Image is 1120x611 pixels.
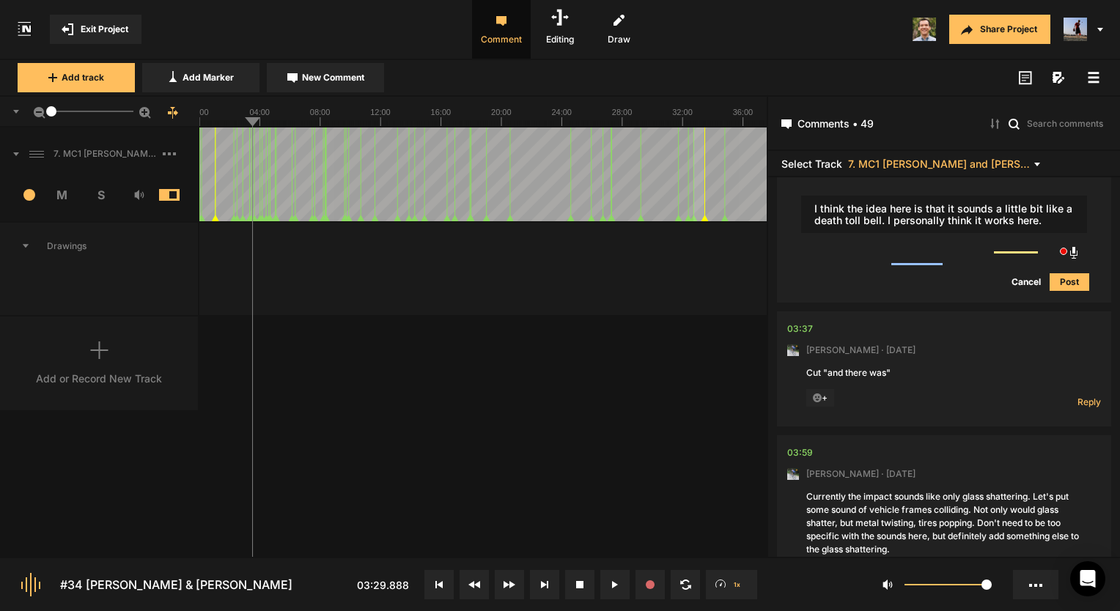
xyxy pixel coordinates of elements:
div: Currently the impact sounds like only glass shattering. Let's put some sound of vehicle frames co... [806,490,1082,556]
text: 12:00 [370,108,391,116]
div: #34 [PERSON_NAME] & [PERSON_NAME] [60,576,292,593]
span: S [81,186,120,204]
span: + [806,389,834,407]
text: 08:00 [310,108,331,116]
span: [PERSON_NAME] · [DATE] [806,467,915,481]
header: Select Track [768,151,1120,177]
text: 16:00 [431,108,452,116]
span: Exit Project [81,23,128,36]
input: Search comments [1025,116,1107,130]
text: 20:00 [491,108,512,116]
text: 36:00 [733,108,754,116]
text: 32:00 [672,108,693,116]
header: Comments • 49 [768,97,1120,151]
button: Share Project [949,15,1050,44]
span: 7. MC1 [PERSON_NAME] and [PERSON_NAME] Hard Lock Copy 01 [48,147,163,160]
div: Open Intercom Messenger [1070,561,1105,596]
img: ACg8ocLxXzHjWyafR7sVkIfmxRufCxqaSAR27SDjuE-ggbMy1qqdgD8=s96-c [787,468,799,480]
img: ACg8ocLxXzHjWyafR7sVkIfmxRufCxqaSAR27SDjuE-ggbMy1qqdgD8=s96-c [787,344,799,356]
span: [PERSON_NAME] · [DATE] [806,344,915,357]
span: Add track [62,71,104,84]
button: Add Marker [142,63,259,92]
span: M [43,186,82,204]
img: 424769395311cb87e8bb3f69157a6d24 [913,18,936,41]
span: New Comment [302,71,364,84]
div: Add or Record New Track [36,371,162,386]
img: ACg8ocJ5zrP0c3SJl5dKscm-Goe6koz8A9fWD7dpguHuX8DX5VIxymM=s96-c [1064,18,1087,41]
div: Cut "and there was" [806,366,1082,379]
text: 04:00 [249,108,270,116]
text: 24:00 [551,108,572,116]
div: 03:37.366 [787,322,813,336]
span: 03:29.888 [357,579,409,591]
textarea: To enrich screen reader interactions, please activate Accessibility in Grammarly extension settings [801,196,1087,234]
div: 03:59.461 [787,445,813,460]
text: 28:00 [612,108,633,116]
button: 1x [706,570,757,599]
span: Reply [1077,396,1101,408]
button: Cancel [1003,273,1050,291]
button: Exit Project [50,15,141,44]
button: New Comment [267,63,384,92]
button: Post [1050,273,1089,291]
span: Add Marker [183,71,234,84]
button: Add track [18,63,135,92]
span: 7. MC1 [PERSON_NAME] and [PERSON_NAME] Hard Lock Copy 01 [848,158,1031,169]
